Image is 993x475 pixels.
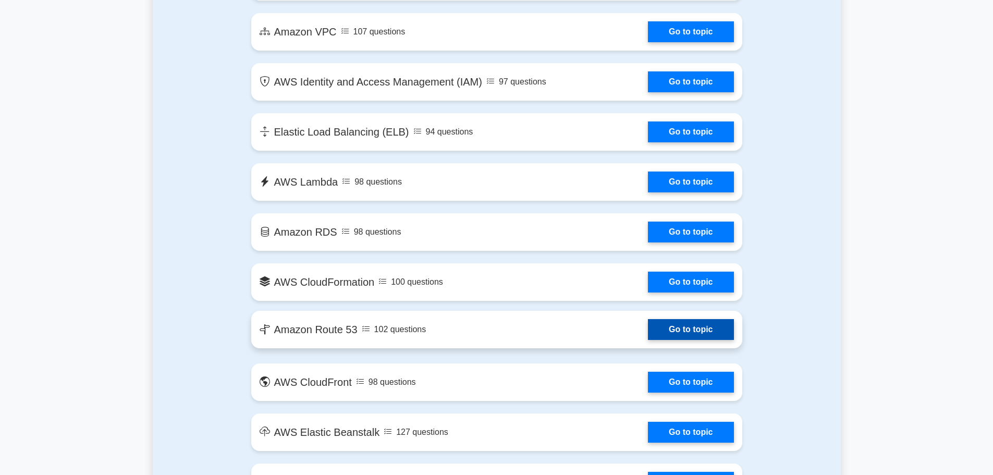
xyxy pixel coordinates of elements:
[648,319,733,340] a: Go to topic
[648,172,733,192] a: Go to topic
[648,21,733,42] a: Go to topic
[648,372,733,393] a: Go to topic
[648,71,733,92] a: Go to topic
[648,422,733,443] a: Go to topic
[648,272,733,293] a: Go to topic
[648,121,733,142] a: Go to topic
[648,222,733,242] a: Go to topic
